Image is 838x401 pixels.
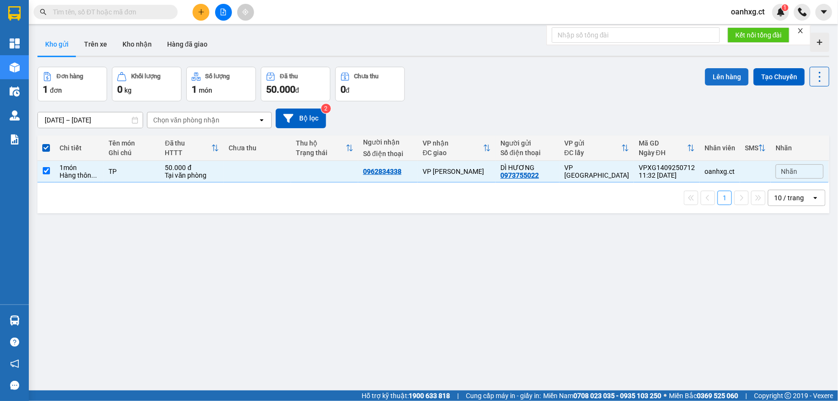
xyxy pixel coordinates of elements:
img: solution-icon [10,134,20,145]
span: 1 [783,4,787,11]
span: 1 [192,84,197,95]
div: VP [GEOGRAPHIC_DATA] [564,164,629,179]
span: Hỗ trợ kỹ thuật: [362,390,450,401]
th: Toggle SortBy [559,135,634,161]
button: Lên hàng [705,68,749,85]
span: Miền Bắc [669,390,738,401]
th: Toggle SortBy [291,135,358,161]
img: icon-new-feature [777,8,785,16]
th: Toggle SortBy [160,135,224,161]
div: Nhân viên [704,144,735,152]
span: ... [91,171,97,179]
div: Tại văn phòng [165,171,219,179]
sup: 1 [782,4,789,11]
div: Khối lượng [131,73,160,80]
div: Người nhận [363,138,413,146]
img: dashboard-icon [10,38,20,49]
span: file-add [220,9,227,15]
div: Đơn hàng [57,73,83,80]
div: Hàng thông thường [60,171,99,179]
div: Mã GD [639,139,687,147]
th: Toggle SortBy [740,135,771,161]
div: 0973755022 [500,171,539,179]
strong: 0369 525 060 [697,392,738,400]
li: Cổ Đạm, xã [GEOGRAPHIC_DATA], [GEOGRAPHIC_DATA] [90,24,401,36]
div: Chọn văn phòng nhận [153,115,219,125]
span: Nhãn [781,168,797,175]
div: VPXG1409250712 [639,164,695,171]
button: Bộ lọc [276,109,326,128]
img: warehouse-icon [10,110,20,121]
div: Ghi chú [109,149,156,157]
div: TP [109,168,156,175]
div: 10 / trang [774,193,804,203]
span: 0 [117,84,122,95]
div: ĐC lấy [564,149,621,157]
span: đ [295,86,299,94]
div: Trạng thái [296,149,346,157]
div: SMS [745,144,758,152]
img: warehouse-icon [10,316,20,326]
div: oanhxg.ct [704,168,735,175]
li: Hotline: 1900252555 [90,36,401,48]
svg: open [258,116,266,124]
div: 1 món [60,164,99,171]
span: aim [242,9,249,15]
button: Đã thu50.000đ [261,67,330,101]
svg: open [812,194,819,202]
button: Kho gửi [37,33,76,56]
div: Số lượng [206,73,230,80]
span: 1 [43,84,48,95]
button: aim [237,4,254,21]
div: 0962834338 [363,168,401,175]
th: Toggle SortBy [418,135,496,161]
span: món [199,86,212,94]
button: Kho nhận [115,33,159,56]
img: warehouse-icon [10,86,20,97]
button: Khối lượng0kg [112,67,182,101]
span: Cung cấp máy in - giấy in: [466,390,541,401]
input: Nhập số tổng đài [552,27,720,43]
span: Kết nối tổng đài [735,30,782,40]
span: close [797,27,804,34]
img: logo.jpg [12,12,60,60]
div: ĐC giao [423,149,483,157]
div: Đã thu [280,73,298,80]
span: 50.000 [266,84,295,95]
div: VP gửi [564,139,621,147]
button: Trên xe [76,33,115,56]
button: plus [193,4,209,21]
span: oanhxg.ct [723,6,772,18]
button: Tạo Chuyến [753,68,805,85]
div: Ngày ĐH [639,149,687,157]
img: phone-icon [798,8,807,16]
span: copyright [785,392,791,399]
button: Hàng đã giao [159,33,215,56]
div: Nhãn [776,144,824,152]
th: Toggle SortBy [634,135,700,161]
span: ⚪️ [664,394,667,398]
div: Tên món [109,139,156,147]
div: Số điện thoại [500,149,555,157]
div: Tạo kho hàng mới [810,33,829,52]
span: | [745,390,747,401]
div: Chưa thu [229,144,286,152]
button: caret-down [815,4,832,21]
div: Thu hộ [296,139,346,147]
div: Người gửi [500,139,555,147]
div: Chi tiết [60,144,99,152]
strong: 1900 633 818 [409,392,450,400]
span: question-circle [10,338,19,347]
img: logo-vxr [8,6,21,21]
div: 11:32 [DATE] [639,171,695,179]
button: Kết nối tổng đài [728,27,789,43]
button: Đơn hàng1đơn [37,67,107,101]
input: Select a date range. [38,112,143,128]
span: đ [346,86,350,94]
button: 1 [717,191,732,205]
button: Chưa thu0đ [335,67,405,101]
b: GỬI : VP [GEOGRAPHIC_DATA] [12,70,143,102]
span: plus [198,9,205,15]
div: VP nhận [423,139,483,147]
strong: 0708 023 035 - 0935 103 250 [573,392,661,400]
